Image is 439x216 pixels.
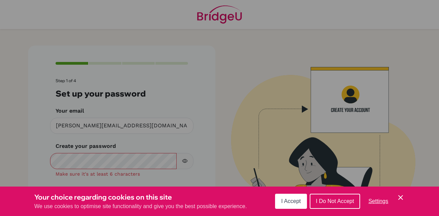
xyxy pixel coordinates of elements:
[275,194,307,209] button: I Accept
[281,198,301,204] span: I Accept
[34,202,247,211] p: We use cookies to optimise site functionality and give you the best possible experience.
[316,198,354,204] span: I Do Not Accept
[310,194,360,209] button: I Do Not Accept
[368,198,388,204] span: Settings
[363,194,394,208] button: Settings
[396,193,405,202] button: Save and close
[34,192,247,202] h3: Your choice regarding cookies on this site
